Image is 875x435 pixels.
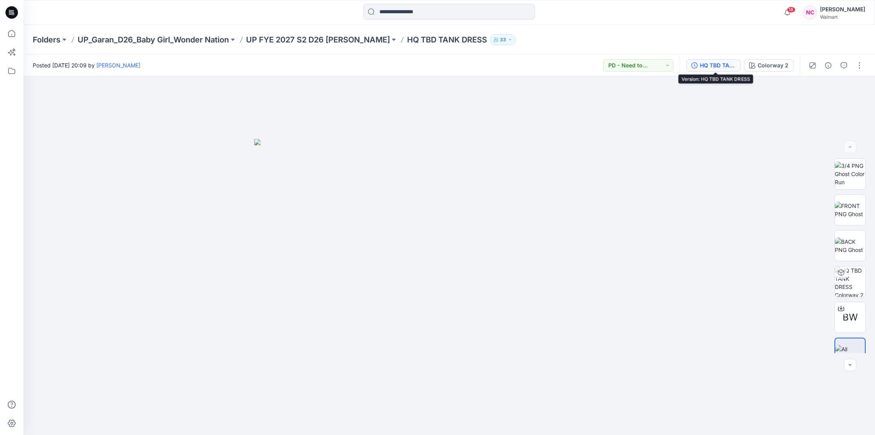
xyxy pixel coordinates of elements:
div: HQ TBD TANK DRESS [700,61,736,70]
button: HQ TBD TANK DRESS [686,59,741,72]
img: FRONT PNG Ghost [835,202,865,218]
div: Walmart [820,14,865,20]
button: 33 [490,34,516,45]
p: 33 [500,35,506,44]
span: 18 [787,7,795,13]
img: BACK PNG Ghost [835,238,865,254]
a: [PERSON_NAME] [96,62,140,69]
span: Posted [DATE] 20:09 by [33,61,140,69]
a: Folders [33,34,60,45]
span: BW [843,310,858,324]
img: HQ TBD TANK DRESS Colorway 2 [835,266,865,297]
a: UP FYE 2027 S2 D26 [PERSON_NAME] [246,34,390,45]
img: 3/4 PNG Ghost Color Run [835,162,865,186]
div: [PERSON_NAME] [820,5,865,14]
div: NC [803,5,817,19]
div: Colorway 2 [758,61,788,70]
a: UP_Garan_D26_Baby Girl_Wonder Nation [78,34,229,45]
button: Details [822,59,834,72]
button: Colorway 2 [744,59,794,72]
img: All colorways [835,345,865,361]
p: HQ TBD TANK DRESS [407,34,487,45]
